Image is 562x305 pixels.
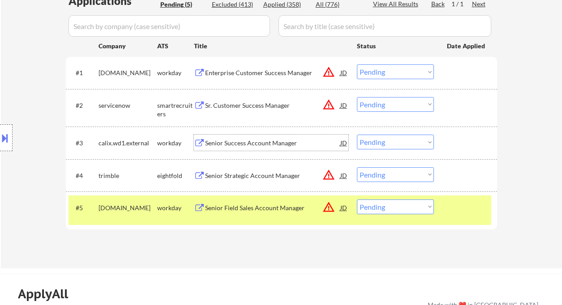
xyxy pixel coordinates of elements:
input: Search by company (case sensitive) [69,15,270,37]
button: warning_amber [322,201,335,213]
div: Company [99,42,157,51]
div: eightfold [157,171,194,180]
input: Search by title (case sensitive) [279,15,491,37]
div: Status [357,38,434,54]
button: warning_amber [322,66,335,78]
button: warning_amber [322,169,335,181]
div: smartrecruiters [157,101,194,119]
div: workday [157,203,194,212]
div: Senior Field Sales Account Manager [205,203,340,212]
div: workday [157,139,194,148]
div: Date Applied [447,42,486,51]
div: JD [339,135,348,151]
div: Enterprise Customer Success Manager [205,68,340,77]
div: ApplyAll [18,286,78,301]
div: JD [339,64,348,80]
div: workday [157,68,194,77]
div: Title [194,42,348,51]
div: JD [339,167,348,183]
button: warning_amber [322,98,335,111]
div: Senior Strategic Account Manager [205,171,340,180]
div: Senior Success Account Manager [205,139,340,148]
div: JD [339,97,348,113]
div: ATS [157,42,194,51]
div: Sr. Customer Success Manager [205,101,340,110]
div: JD [339,199,348,216]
